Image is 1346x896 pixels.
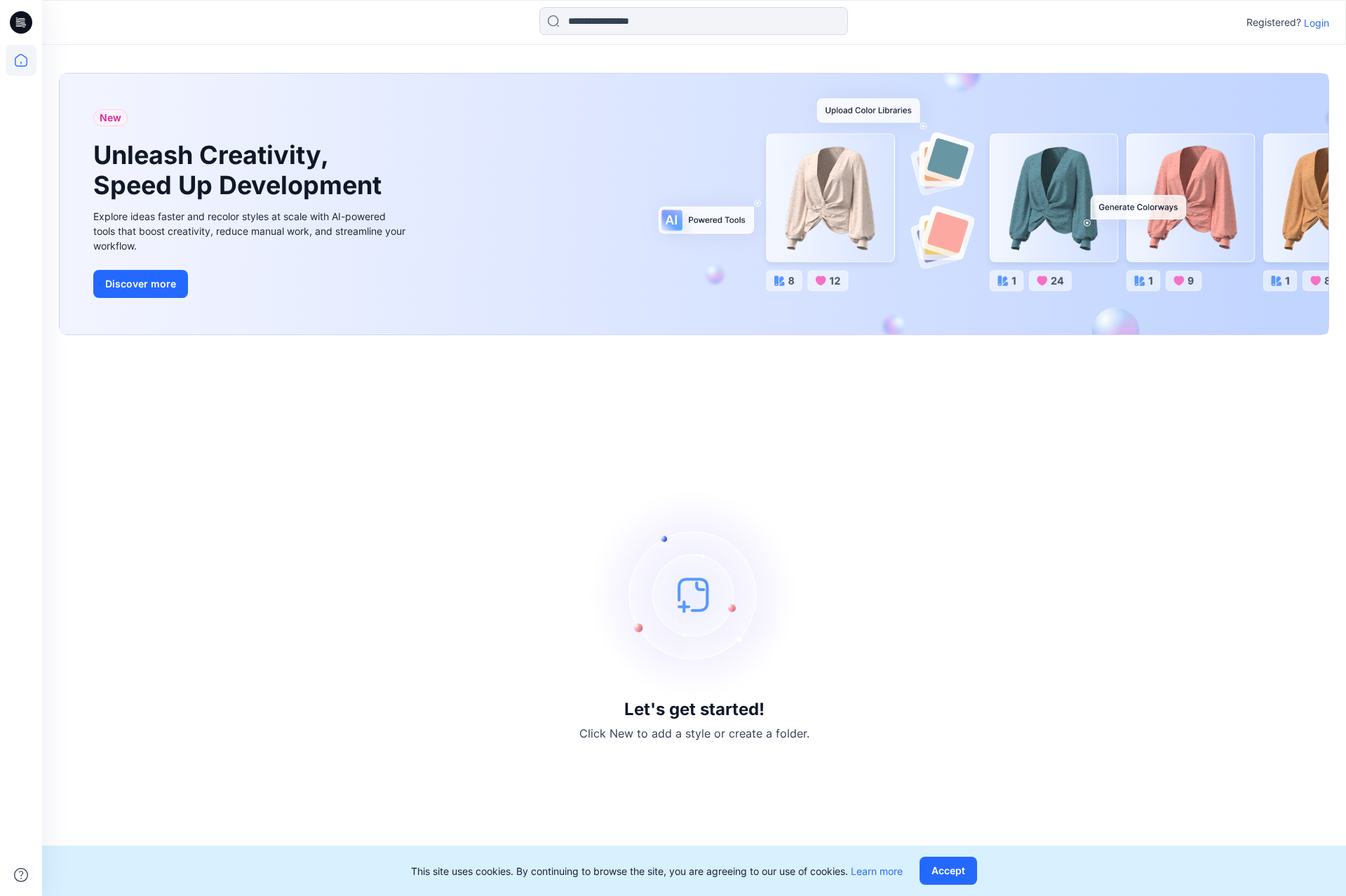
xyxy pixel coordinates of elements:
[93,140,388,201] h1: Unleash Creativity, Speed Up Development
[920,857,977,885] button: Accept
[93,270,409,298] a: Discover more
[1246,14,1301,31] p: Registered?
[1304,15,1329,30] p: Login
[589,489,800,700] img: empty-state-image.svg
[100,109,121,126] span: New
[851,865,903,877] a: Learn more
[93,270,188,298] button: Discover more
[579,725,809,742] p: Click New to add a style or create a folder.
[411,864,903,878] p: This site uses cookies. By continuing to browse the site, you are agreeing to our use of cookies.
[624,700,765,719] h3: Let's get started!
[93,209,409,253] div: Explore ideas faster and recolor styles at scale with AI-powered tools that boost creativity, red...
